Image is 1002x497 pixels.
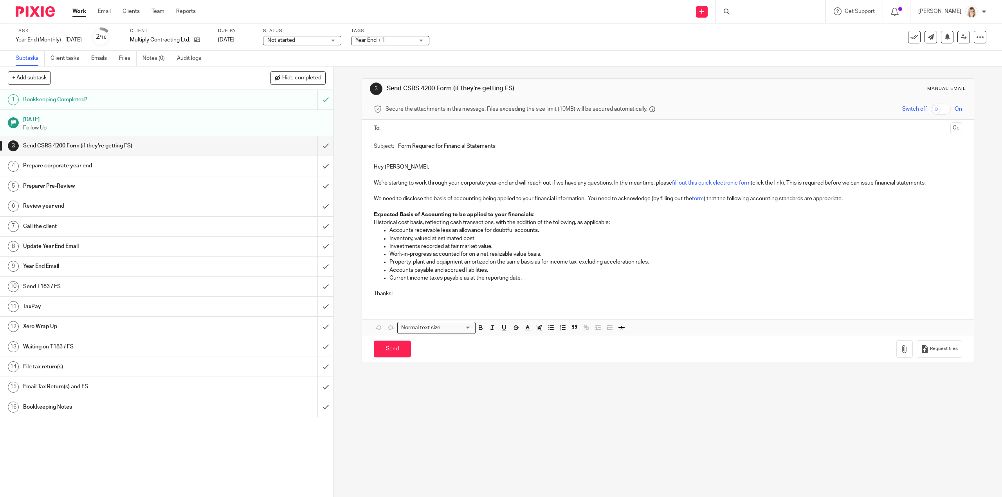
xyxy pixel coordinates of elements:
h1: Xero Wrap Up [23,321,214,332]
div: Year End (Monthly) - May 2025 [16,36,82,44]
label: Client [130,28,208,34]
h1: Preparer Pre-Review [23,180,214,192]
p: Inventory, valued at estimated cost [389,235,962,242]
div: 14 [8,361,19,372]
label: Status [263,28,341,34]
button: Request files [917,340,962,358]
button: + Add subtask [8,71,51,84]
span: Secure the attachments in this message. Files exceeding the size limit (10MB) will be secured aut... [386,105,647,113]
p: Investments recorded at fair market value. [389,242,962,250]
p: Historical cost basis, reflecting cash transactions, with the addition of the following, as appli... [374,219,962,226]
a: fill out this quick electronic form [672,180,751,186]
h1: Review year end [23,200,214,212]
div: 8 [8,241,19,252]
a: Team [151,7,164,15]
h1: Bookkeeping Completed? [23,94,214,106]
div: 5 [8,181,19,192]
p: Work-in-progress accounted for on a net realizable value basis. [389,250,962,258]
label: Tags [351,28,429,34]
div: 12 [8,321,19,332]
span: [DATE] [218,37,234,43]
h1: Send CSRS 4200 Form (if they're getting FS) [387,84,685,93]
p: Multiply Contracting Ltd. [130,36,190,44]
a: Subtasks [16,51,45,66]
span: Request files [930,346,958,352]
h1: Bookkeeping Notes [23,401,214,413]
span: Get Support [845,9,875,14]
p: Accounts receivable less an allowance for doubtful accounts. [389,226,962,234]
h1: Email Tax Return(s) and FS [23,381,214,393]
div: 4 [8,161,19,172]
h1: Update Year End Email [23,240,214,252]
a: form [692,196,704,201]
div: 1 [8,94,19,105]
input: Search for option [443,324,471,332]
div: 13 [8,341,19,352]
label: To: [374,124,382,132]
label: Due by [218,28,253,34]
p: [PERSON_NAME] [918,7,961,15]
span: Not started [267,38,295,43]
h1: TaxPay [23,301,214,312]
img: Pixie [16,6,55,17]
span: Year End + 1 [355,38,385,43]
div: Manual email [927,86,966,92]
div: 10 [8,281,19,292]
span: Normal text size [399,324,442,332]
a: Reports [176,7,196,15]
div: 9 [8,261,19,272]
p: Follow Up [23,124,326,132]
img: Tayler%20Headshot%20Compressed%20Resized%202.jpg [965,5,978,18]
h1: Prepare corporate year end [23,160,214,172]
a: Email [98,7,111,15]
h1: Call the client [23,221,214,232]
label: Subject: [374,142,394,150]
h1: File tax return(s) [23,361,214,373]
a: Notes (0) [142,51,171,66]
input: Send [374,341,411,357]
p: Current income taxes payable as at the reporting date. [389,274,962,282]
p: We're starting to work through your corporate year-end and will reach out if we have any question... [374,179,962,219]
div: Year End (Monthly) - [DATE] [16,36,82,44]
div: 3 [370,83,382,95]
h1: Waiting on T183 / FS [23,341,214,353]
a: Client tasks [50,51,85,66]
label: Task [16,28,82,34]
div: Search for option [397,322,476,334]
div: 15 [8,382,19,393]
div: 11 [8,301,19,312]
a: Audit logs [177,51,207,66]
div: 6 [8,201,19,212]
p: Property, plant and equipment amortized on the same basis as for income tax, excluding accelerati... [389,258,962,266]
p: Thanks! [374,290,962,298]
a: Emails [91,51,113,66]
small: /16 [99,35,106,39]
button: Cc [950,122,962,134]
div: 3 [8,140,19,151]
h1: [DATE] [23,114,326,124]
span: On [955,105,962,113]
button: Hide completed [270,71,326,84]
div: 7 [8,221,19,232]
strong: Expected Basis of Accounting to be applied to your financials: [374,212,534,217]
a: Files [119,51,137,66]
span: Hide completed [282,75,321,81]
h1: Year End Email [23,260,214,272]
a: Clients [123,7,140,15]
div: 2 [96,32,106,41]
p: Accounts payable and accrued liabilities. [389,266,962,274]
h1: Send T183 / FS [23,281,214,292]
div: 16 [8,402,19,413]
h1: Send CSRS 4200 Form (if they're getting FS) [23,140,214,152]
p: Hey [PERSON_NAME], [374,163,962,171]
a: Work [72,7,86,15]
span: Switch off [902,105,927,113]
